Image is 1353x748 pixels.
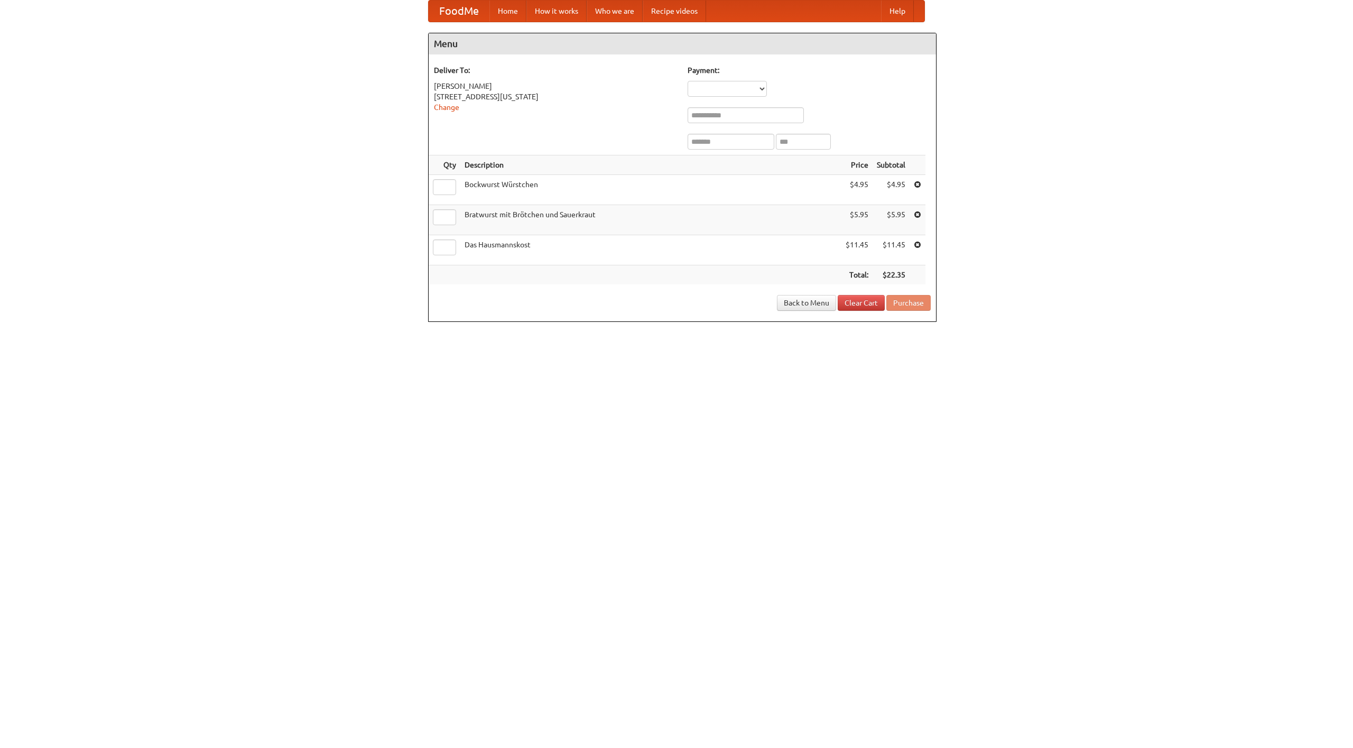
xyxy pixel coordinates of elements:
[434,81,677,91] div: [PERSON_NAME]
[587,1,643,22] a: Who we are
[873,205,910,235] td: $5.95
[841,175,873,205] td: $4.95
[434,65,677,76] h5: Deliver To:
[841,155,873,175] th: Price
[688,65,931,76] h5: Payment:
[886,295,931,311] button: Purchase
[873,265,910,285] th: $22.35
[841,205,873,235] td: $5.95
[873,175,910,205] td: $4.95
[429,33,936,54] h4: Menu
[429,155,460,175] th: Qty
[460,235,841,265] td: Das Hausmannskost
[460,175,841,205] td: Bockwurst Würstchen
[434,103,459,112] a: Change
[489,1,526,22] a: Home
[841,265,873,285] th: Total:
[460,155,841,175] th: Description
[838,295,885,311] a: Clear Cart
[881,1,914,22] a: Help
[841,235,873,265] td: $11.45
[434,91,677,102] div: [STREET_ADDRESS][US_STATE]
[526,1,587,22] a: How it works
[777,295,836,311] a: Back to Menu
[643,1,706,22] a: Recipe videos
[429,1,489,22] a: FoodMe
[873,235,910,265] td: $11.45
[460,205,841,235] td: Bratwurst mit Brötchen und Sauerkraut
[873,155,910,175] th: Subtotal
